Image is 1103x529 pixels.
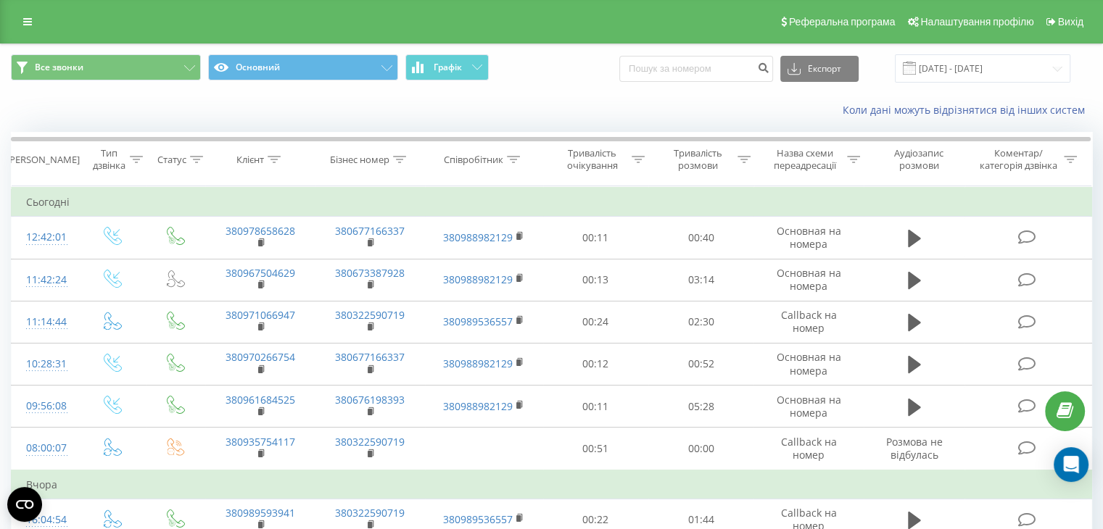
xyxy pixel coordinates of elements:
[434,62,462,72] span: Графік
[335,308,405,322] a: 380322590719
[753,428,863,470] td: Callback на номер
[226,506,295,520] a: 380989593941
[619,56,773,82] input: Пошук за номером
[208,54,398,80] button: Основний
[543,428,648,470] td: 00:51
[886,435,943,462] span: Розмова не відбулась
[157,154,186,166] div: Статус
[753,217,863,259] td: Основная на номера
[7,154,80,166] div: [PERSON_NAME]
[12,188,1092,217] td: Сьогодні
[443,357,513,370] a: 380988982129
[444,154,503,166] div: Співробітник
[12,470,1092,499] td: Вчора
[648,428,753,470] td: 00:00
[26,350,65,378] div: 10:28:31
[443,272,513,286] a: 380988982129
[648,301,753,343] td: 02:30
[753,301,863,343] td: Callback на номер
[26,308,65,336] div: 11:14:44
[335,224,405,238] a: 380677166337
[543,259,648,301] td: 00:13
[543,301,648,343] td: 00:24
[226,266,295,280] a: 380967504629
[226,435,295,449] a: 380935754117
[26,223,65,251] div: 12:42:01
[648,217,753,259] td: 00:40
[226,224,295,238] a: 380978658628
[543,343,648,385] td: 00:12
[661,147,734,172] div: Тривалість розмови
[1058,16,1083,28] span: Вихід
[7,487,42,522] button: Open CMP widget
[226,393,295,407] a: 380961684525
[226,350,295,364] a: 380970266754
[26,434,65,462] div: 08:00:07
[1054,447,1088,482] div: Open Intercom Messenger
[26,266,65,294] div: 11:42:24
[543,386,648,428] td: 00:11
[877,147,962,172] div: Аудіозапис розмови
[753,386,863,428] td: Основная на номера
[543,217,648,259] td: 00:11
[556,147,629,172] div: Тривалість очікування
[335,393,405,407] a: 380676198393
[920,16,1033,28] span: Налаштування профілю
[443,512,513,526] a: 380989536557
[975,147,1060,172] div: Коментар/категорія дзвінка
[335,266,405,280] a: 380673387928
[335,350,405,364] a: 380677166337
[335,506,405,520] a: 380322590719
[648,386,753,428] td: 05:28
[443,399,513,413] a: 380988982129
[767,147,843,172] div: Назва схеми переадресації
[226,308,295,322] a: 380971066947
[648,259,753,301] td: 03:14
[335,435,405,449] a: 380322590719
[753,343,863,385] td: Основная на номера
[405,54,489,80] button: Графік
[26,392,65,420] div: 09:56:08
[789,16,896,28] span: Реферальна програма
[330,154,389,166] div: Бізнес номер
[648,343,753,385] td: 00:52
[780,56,859,82] button: Експорт
[11,54,201,80] button: Все звонки
[443,230,513,244] a: 380988982129
[35,62,83,73] span: Все звонки
[91,147,125,172] div: Тип дзвінка
[843,103,1092,117] a: Коли дані можуть відрізнятися вiд інших систем
[443,315,513,328] a: 380989536557
[753,259,863,301] td: Основная на номера
[236,154,264,166] div: Клієнт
